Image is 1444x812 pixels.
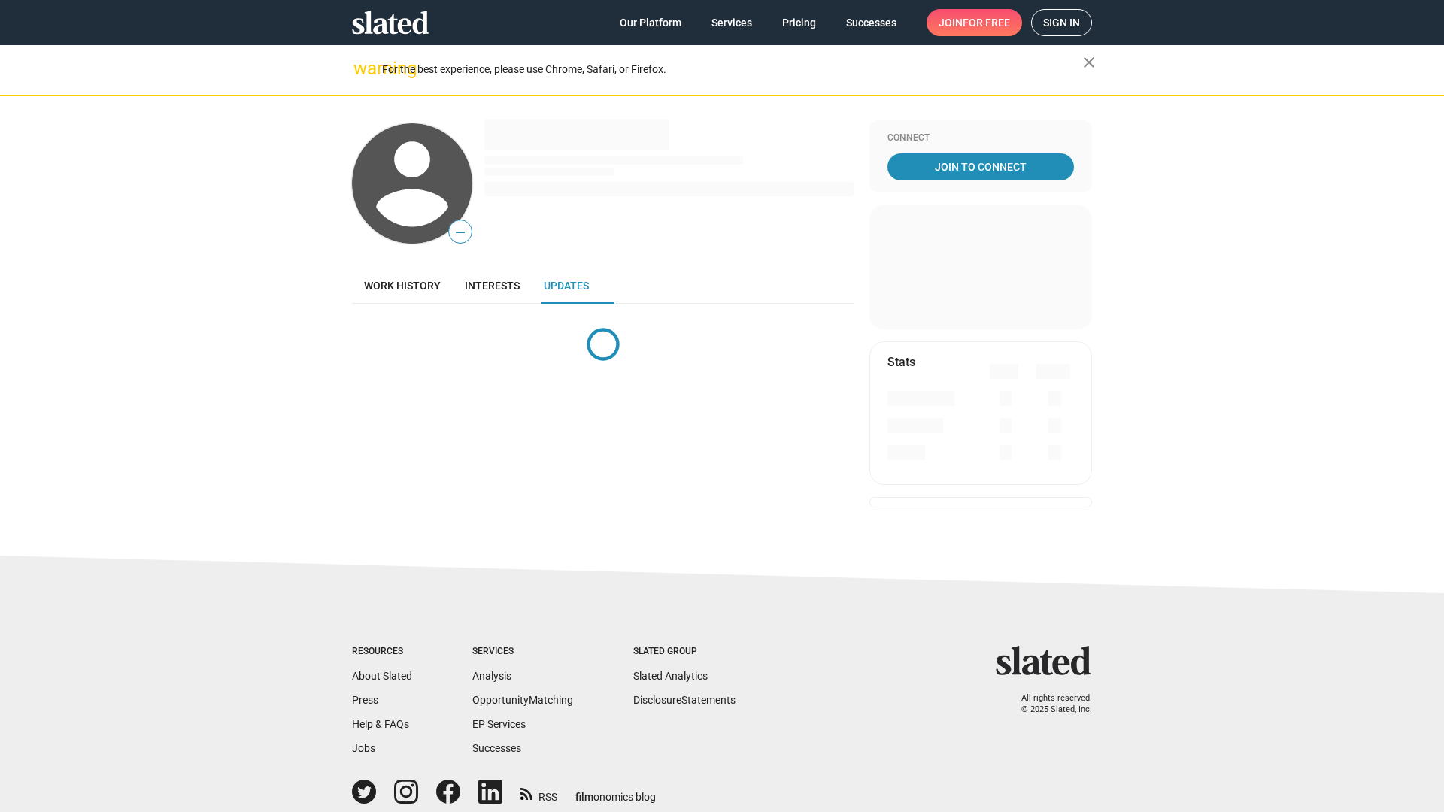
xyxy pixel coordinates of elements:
span: Our Platform [620,9,681,36]
span: Join To Connect [890,153,1071,180]
a: Joinfor free [927,9,1022,36]
a: Successes [834,9,909,36]
a: EP Services [472,718,526,730]
span: Join [939,9,1010,36]
span: Updates [544,280,589,292]
div: Services [472,646,573,658]
a: OpportunityMatching [472,694,573,706]
a: Jobs [352,742,375,754]
mat-icon: warning [353,59,372,77]
mat-icon: close [1080,53,1098,71]
a: Press [352,694,378,706]
a: Services [699,9,764,36]
p: All rights reserved. © 2025 Slated, Inc. [1006,693,1092,715]
span: Pricing [782,9,816,36]
div: Slated Group [633,646,736,658]
div: Resources [352,646,412,658]
span: Successes [846,9,896,36]
span: Sign in [1043,10,1080,35]
a: Our Platform [608,9,693,36]
span: — [449,223,472,242]
a: Slated Analytics [633,670,708,682]
span: Services [711,9,752,36]
a: Pricing [770,9,828,36]
mat-card-title: Stats [887,354,915,370]
a: Updates [532,268,601,304]
a: Join To Connect [887,153,1074,180]
a: Analysis [472,670,511,682]
span: for free [963,9,1010,36]
span: film [575,791,593,803]
a: DisclosureStatements [633,694,736,706]
a: RSS [520,781,557,804]
a: About Slated [352,670,412,682]
a: Work history [352,268,453,304]
div: Connect [887,132,1074,144]
a: Sign in [1031,9,1092,36]
a: filmonomics blog [575,778,656,804]
a: Help & FAQs [352,718,409,730]
span: Interests [465,280,520,292]
div: For the best experience, please use Chrome, Safari, or Firefox. [382,59,1083,80]
a: Interests [453,268,532,304]
span: Work history [364,280,441,292]
a: Successes [472,742,521,754]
